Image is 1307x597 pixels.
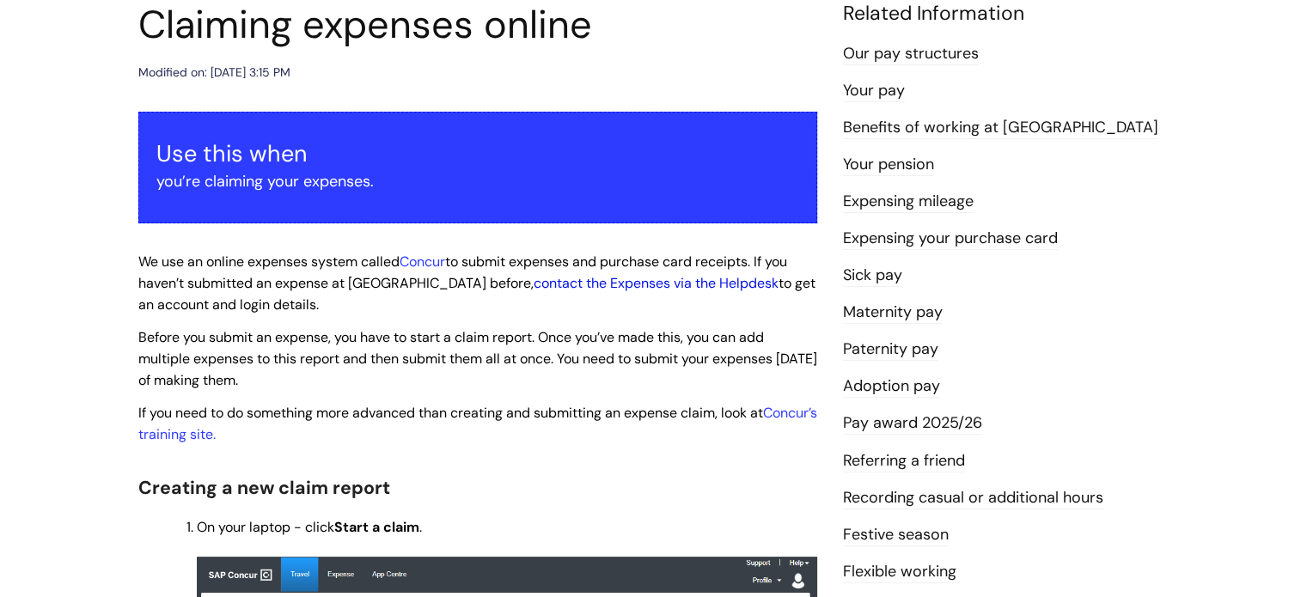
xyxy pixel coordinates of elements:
[843,487,1103,509] a: Recording casual or additional hours
[156,168,799,195] p: you’re claiming your expenses.
[534,274,779,292] a: contact the Expenses via the Helpdesk
[156,140,799,168] h3: Use this when
[843,302,943,324] a: Maternity pay
[843,450,965,472] a: Referring a friend
[138,253,815,314] span: We use an online expenses system called to submit expenses and purchase card receipts. If you hav...
[843,375,940,398] a: Adoption pay
[138,404,817,443] span: .
[334,518,419,536] strong: Start a claim
[843,191,974,213] a: Expensing mileage
[138,404,817,443] a: Concur’s training site
[843,524,949,546] a: Festive season
[843,117,1158,139] a: Benefits of working at [GEOGRAPHIC_DATA]
[843,412,982,435] a: Pay award 2025/26
[138,404,763,422] span: If you need to do something more advanced than creating and submitting an expense claim, look at
[843,43,979,65] a: Our pay structures
[138,328,817,389] span: Before you submit an expense, you have to start a claim report. Once you’ve made this, you can ad...
[138,476,390,500] span: Creating a new claim report
[843,2,1170,26] h4: Related Information
[138,2,817,48] h1: Claiming expenses online
[843,265,902,287] a: Sick pay
[197,518,422,536] span: On your laptop - click .
[843,561,956,583] a: Flexible working
[400,253,445,271] a: Concur
[138,62,290,83] div: Modified on: [DATE] 3:15 PM
[843,338,938,361] a: Paternity pay
[843,154,934,176] a: Your pension
[843,80,905,102] a: Your pay
[843,228,1058,250] a: Expensing your purchase card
